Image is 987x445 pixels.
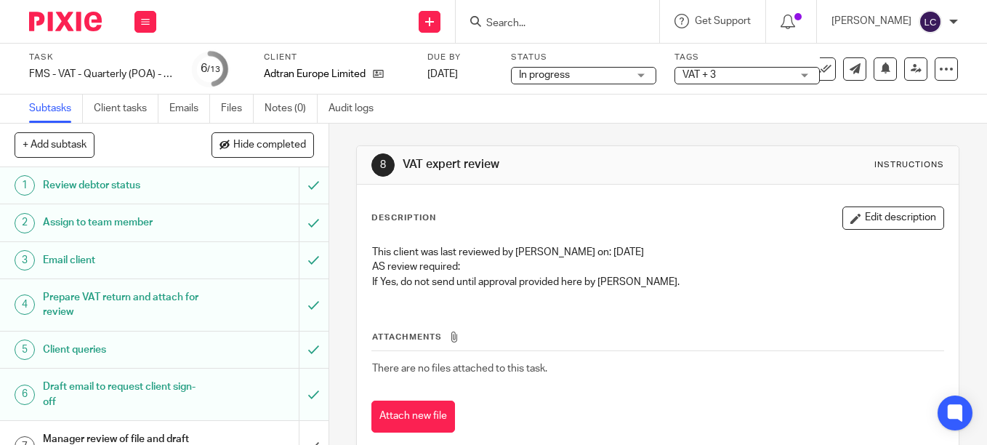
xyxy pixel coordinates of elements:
div: 8 [371,153,395,177]
span: There are no files attached to this task. [372,364,547,374]
span: Hide completed [233,140,306,151]
label: Status [511,52,656,63]
img: Pixie [29,12,102,31]
a: Audit logs [329,95,384,123]
a: Notes (0) [265,95,318,123]
div: Instructions [874,159,944,171]
div: 2 [15,213,35,233]
h1: Email client [43,249,204,271]
label: Client [264,52,409,63]
p: Description [371,212,436,224]
div: FMS - VAT - Quarterly (POA) - [DATE] - [DATE] [29,67,174,81]
h1: Client queries [43,339,204,361]
div: 6 [201,60,220,77]
div: 6 [15,385,35,405]
a: Client tasks [94,95,158,123]
a: Subtasks [29,95,83,123]
p: Adtran Europe Limited [264,67,366,81]
h1: Draft email to request client sign-off [43,376,204,413]
a: Files [221,95,254,123]
span: In progress [519,70,570,80]
span: Get Support [695,16,751,26]
button: Hide completed [211,132,314,157]
label: Task [29,52,174,63]
label: Tags [674,52,820,63]
a: Emails [169,95,210,123]
p: If Yes, do not send until approval provided here by [PERSON_NAME]. [372,275,943,289]
h1: Assign to team member [43,212,204,233]
h1: VAT expert review [403,157,689,172]
div: 1 [15,175,35,196]
label: Due by [427,52,493,63]
span: Attachments [372,333,442,341]
button: + Add subtask [15,132,94,157]
button: Edit description [842,207,944,230]
span: VAT + 3 [682,70,716,80]
div: 5 [15,340,35,360]
div: 4 [15,294,35,315]
button: Attach new file [371,401,455,433]
p: This client was last reviewed by [PERSON_NAME] on: [DATE] [372,245,943,260]
h1: Review debtor status [43,175,204,196]
small: /13 [207,65,220,73]
div: 3 [15,250,35,270]
h1: Prepare VAT return and attach for review [43,286,204,324]
p: AS review required: [372,260,943,274]
div: FMS - VAT - Quarterly (POA) - May - July, 2025 [29,67,174,81]
input: Search [485,17,616,31]
span: [DATE] [427,69,458,79]
img: svg%3E [919,10,942,33]
p: [PERSON_NAME] [831,14,911,28]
